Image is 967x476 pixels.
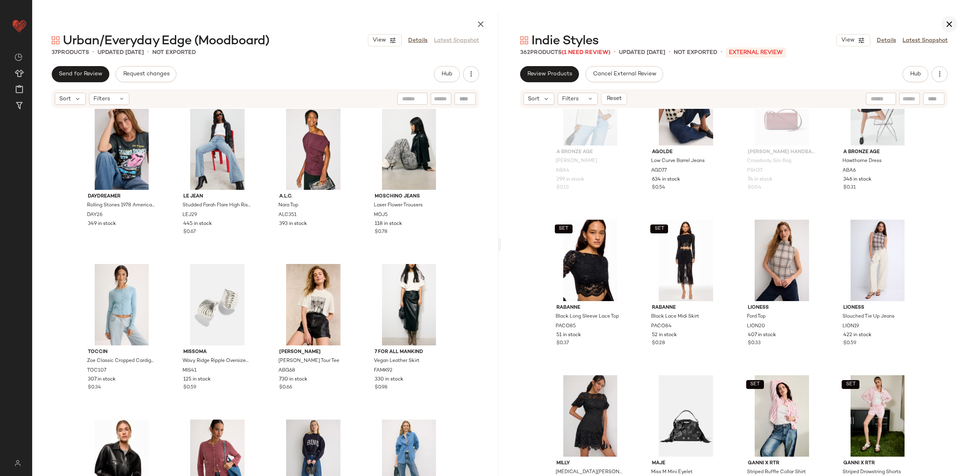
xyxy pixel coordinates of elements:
[11,18,27,34] img: heart_red.DM2ytmEG.svg
[910,71,921,77] span: Hub
[842,380,859,389] button: SET
[556,167,569,175] span: ABA4
[279,220,307,228] span: 393 in stock
[843,184,856,191] span: $0.31
[843,176,872,183] span: 346 in stock
[562,50,610,56] span: (1 Need Review)
[273,264,354,345] img: ABG68.jpg
[374,367,392,374] span: FAMK92
[651,158,705,165] span: Low Curve Barrel Jeans
[651,469,693,476] span: Miss M Mini Eyelet
[747,469,806,476] span: Striped Ruffle Collar Shirt
[842,469,901,476] span: Striped Drawstring Shorts
[183,367,197,374] span: MIS41
[183,229,196,236] span: $0.67
[650,224,668,233] button: SET
[375,220,402,228] span: 118 in stock
[528,95,540,103] span: Sort
[278,358,339,365] span: [PERSON_NAME] Tour Tee
[374,212,388,219] span: MOJ5
[279,384,292,391] span: $0.66
[556,158,597,165] span: [PERSON_NAME]
[278,212,297,219] span: ALC351
[87,367,106,374] span: TOC107
[278,367,295,374] span: ABG68
[116,66,176,82] button: Request changes
[279,349,347,356] span: [PERSON_NAME]
[842,167,856,175] span: ABA6
[375,384,387,391] span: $0.98
[619,48,665,57] p: updated [DATE]
[674,48,717,57] p: Not Exported
[374,358,419,365] span: Vegan Leather Skirt
[720,48,722,57] span: •
[747,323,765,330] span: LION20
[531,33,598,49] span: Indie Styles
[93,95,110,103] span: Filters
[842,158,882,165] span: Hawthorne Dress
[279,193,347,200] span: A.L.C.
[837,220,918,301] img: LION19.jpg
[87,202,155,209] span: Rolling Stones 1978 American Tour Merch T-Shirt
[88,349,156,356] span: Toccin
[748,184,762,191] span: $0.04
[747,313,766,320] span: Ford Top
[652,460,720,467] span: Maje
[606,96,621,102] span: Reset
[747,167,762,175] span: PSH37
[555,224,573,233] button: SET
[556,184,569,191] span: $0.15
[903,36,948,45] a: Latest Snapshot
[741,220,822,301] img: LION20.jpg
[556,469,624,476] span: [MEDICAL_DATA][PERSON_NAME] Mosaic Dress
[372,37,386,44] span: View
[556,313,619,320] span: Black Long Sleeve Lace Top
[748,176,772,183] span: 74 in stock
[183,202,251,209] span: Studded Farah Flare High Rise Jeans
[15,53,23,61] img: svg%3e
[98,48,144,57] p: updated [DATE]
[556,176,584,183] span: 299 in stock
[52,36,60,44] img: svg%3e
[147,48,149,57] span: •
[652,149,720,156] span: AGOLDE
[556,340,569,347] span: $0.37
[81,264,162,345] img: TOC107.jpg
[601,93,627,105] button: Reset
[520,66,579,82] button: Review Products
[368,34,402,46] button: View
[152,48,196,57] p: Not Exported
[748,460,816,467] span: GANNI x RTR
[842,323,859,330] span: LION19
[562,95,579,103] span: Filters
[87,212,102,219] span: DAY26
[654,226,664,232] span: SET
[843,149,911,156] span: A Bronze Age
[59,95,71,103] span: Sort
[645,375,726,457] img: MAJE163.jpg
[652,332,677,339] span: 52 in stock
[177,264,258,345] img: MIS41.jpg
[651,167,667,175] span: AGD77
[556,304,625,312] span: Rabanne
[748,340,761,347] span: $0.33
[556,149,625,156] span: A Bronze Age
[652,176,680,183] span: 634 in stock
[183,376,211,383] span: 125 in stock
[645,220,726,301] img: PACO84.jpg
[877,36,896,45] a: Details
[279,376,307,383] span: 730 in stock
[10,460,25,466] img: svg%3e
[556,323,576,330] span: PACO85
[87,358,155,365] span: Zoe Classic Cropped Cardigan
[843,304,911,312] span: Lioness
[183,349,251,356] span: Missoma
[520,50,530,56] span: 362
[375,193,443,200] span: Moschino Jeans
[592,71,656,77] span: Cancel External Review
[375,349,443,356] span: 7 For All Mankind
[903,66,928,82] button: Hub
[88,220,116,228] span: 349 in stock
[837,375,918,457] img: GANC8.jpg
[556,460,625,467] span: Milly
